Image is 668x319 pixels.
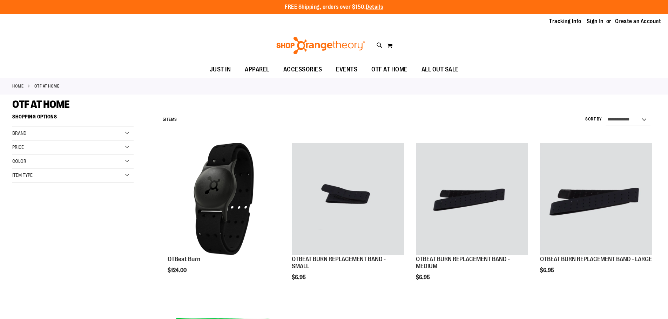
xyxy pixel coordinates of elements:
a: Details [366,4,383,10]
span: 5 [163,117,166,122]
span: $6.95 [416,274,431,280]
strong: Shopping Options [12,111,134,126]
span: ACCESSORIES [283,62,322,77]
span: Color [12,158,26,164]
div: product [164,139,283,291]
a: Create an Account [615,18,661,25]
img: OTBEAT BURN REPLACEMENT BAND - LARGE [540,143,652,255]
a: OTBEAT BURN REPLACEMENT BAND - MEDIUM [416,143,528,256]
span: Item Type [12,172,33,178]
img: OTBEAT BURN REPLACEMENT BAND - SMALL [292,143,404,255]
h2: Items [163,114,177,125]
span: ALL OUT SALE [421,62,459,77]
div: product [288,139,407,298]
span: $124.00 [168,267,188,273]
div: product [412,139,532,298]
span: $6.95 [540,267,555,273]
a: OTBEAT BURN REPLACEMENT BAND - SMALL [292,143,404,256]
span: Brand [12,130,26,136]
img: Shop Orangetheory [275,37,366,54]
p: FREE Shipping, orders over $150. [285,3,383,11]
span: OTF AT HOME [12,98,70,110]
a: Home [12,83,23,89]
a: OTBEAT BURN REPLACEMENT BAND - MEDIUM [416,256,510,270]
a: OTBEAT BURN REPLACEMENT BAND - LARGE [540,143,652,256]
a: Sign In [587,18,603,25]
a: OTBEAT BURN REPLACEMENT BAND - LARGE [540,256,652,263]
a: Tracking Info [549,18,581,25]
span: JUST IN [210,62,231,77]
label: Sort By [585,116,602,122]
a: OTBeat Burn [168,256,200,263]
span: EVENTS [336,62,357,77]
a: OTBEAT BURN REPLACEMENT BAND - SMALL [292,256,386,270]
strong: OTF AT HOME [34,83,60,89]
span: Price [12,144,24,150]
span: APPAREL [245,62,269,77]
img: OTBEAT BURN REPLACEMENT BAND - MEDIUM [416,143,528,255]
a: Main view of OTBeat Burn 6.0-C [168,143,280,256]
img: Main view of OTBeat Burn 6.0-C [168,143,280,255]
div: product [537,139,656,291]
span: $6.95 [292,274,307,280]
span: OTF AT HOME [371,62,407,77]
